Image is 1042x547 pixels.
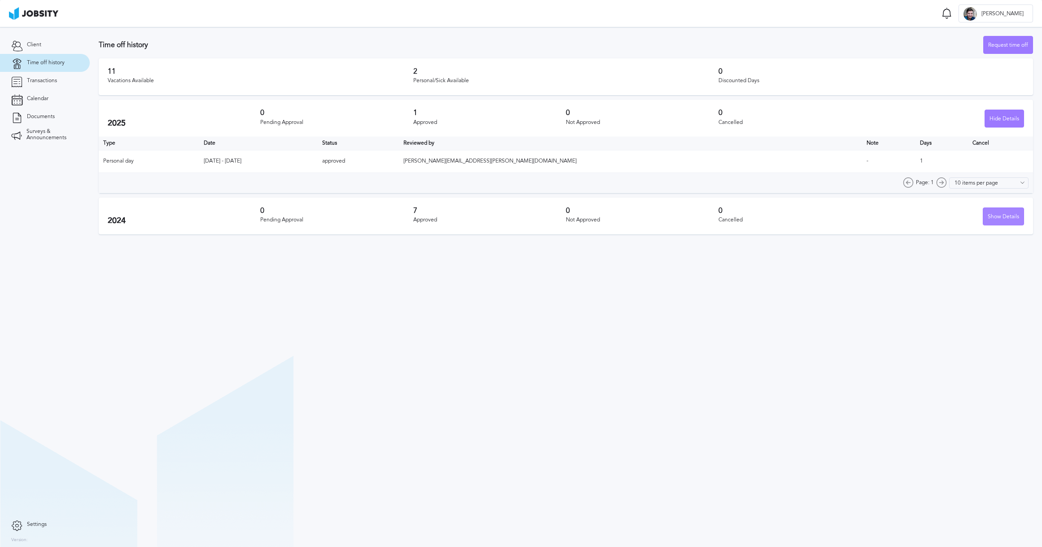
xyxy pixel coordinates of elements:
[983,208,1024,226] div: Show Details
[260,217,413,223] div: Pending Approval
[413,78,719,84] div: Personal/Sick Available
[985,110,1024,128] button: Hide Details
[916,180,934,186] span: Page: 1
[403,158,577,164] span: [PERSON_NAME][EMAIL_ADDRESS][PERSON_NAME][DOMAIN_NAME]
[260,109,413,117] h3: 0
[11,538,28,543] label: Version:
[27,60,65,66] span: Time off history
[99,41,983,49] h3: Time off history
[867,158,868,164] span: -
[108,216,260,225] h2: 2024
[26,128,79,141] span: Surveys & Announcements
[718,78,1024,84] div: Discounted Days
[27,78,57,84] span: Transactions
[566,119,718,126] div: Not Approved
[968,137,1033,150] th: Cancel
[27,114,55,120] span: Documents
[108,119,260,128] h2: 2025
[108,78,413,84] div: Vacations Available
[413,207,566,215] h3: 7
[318,137,398,150] th: Toggle SortBy
[718,119,871,126] div: Cancelled
[983,36,1033,54] button: Request time off
[199,150,318,172] td: [DATE] - [DATE]
[413,217,566,223] div: Approved
[27,96,48,102] span: Calendar
[99,137,199,150] th: Type
[566,207,718,215] h3: 0
[983,207,1024,225] button: Show Details
[915,137,968,150] th: Days
[260,119,413,126] div: Pending Approval
[413,109,566,117] h3: 1
[963,7,977,21] div: M
[260,207,413,215] h3: 0
[566,217,718,223] div: Not Approved
[566,109,718,117] h3: 0
[199,137,318,150] th: Toggle SortBy
[27,521,47,528] span: Settings
[985,110,1024,128] div: Hide Details
[915,150,968,172] td: 1
[977,11,1028,17] span: [PERSON_NAME]
[413,67,719,75] h3: 2
[718,67,1024,75] h3: 0
[399,137,862,150] th: Toggle SortBy
[718,207,871,215] h3: 0
[413,119,566,126] div: Approved
[718,109,871,117] h3: 0
[9,7,58,20] img: ab4bad089aa723f57921c736e9817d99.png
[27,42,41,48] span: Client
[318,150,398,172] td: approved
[108,67,413,75] h3: 11
[862,137,915,150] th: Toggle SortBy
[718,217,871,223] div: Cancelled
[959,4,1033,22] button: M[PERSON_NAME]
[99,150,199,172] td: Personal day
